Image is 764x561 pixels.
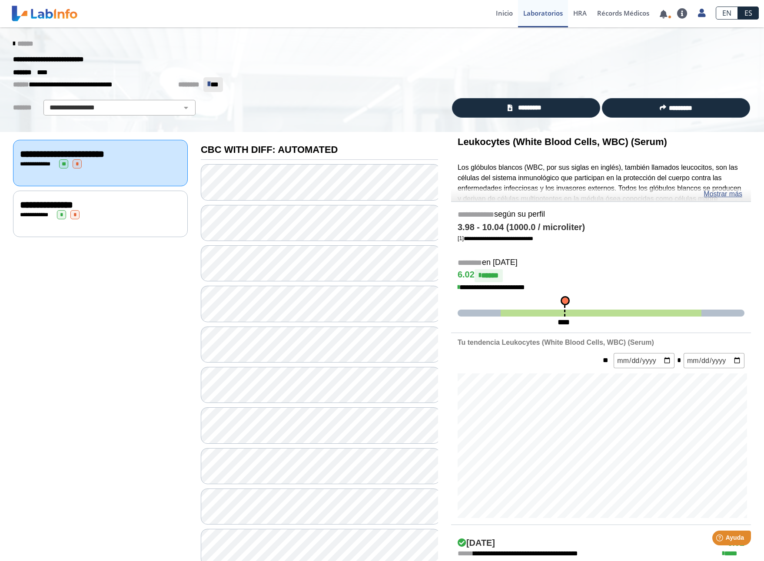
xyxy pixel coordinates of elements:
[458,538,495,548] h4: [DATE]
[458,136,667,147] b: Leukocytes (White Blood Cells, WBC) (Serum)
[458,339,654,346] b: Tu tendencia Leukocytes (White Blood Cells, WBC) (Serum)
[201,144,338,155] b: CBC WITH DIFF: AUTOMATED
[458,269,744,282] h4: 6.02
[704,189,742,199] a: Mostrar más
[458,235,533,241] a: [1]
[458,258,744,268] h5: en [DATE]
[687,527,754,551] iframe: Help widget launcher
[458,222,744,233] h4: 3.98 - 10.04 (1000.0 / microliter)
[458,210,744,220] h5: según su perfil
[716,7,738,20] a: EN
[684,353,744,368] input: mm/dd/yyyy
[614,353,674,368] input: mm/dd/yyyy
[458,162,744,266] p: Los glóbulos blancos (WBC, por sus siglas en inglés), también llamados leucocitos, son las célula...
[738,7,759,20] a: ES
[573,9,587,17] span: HRA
